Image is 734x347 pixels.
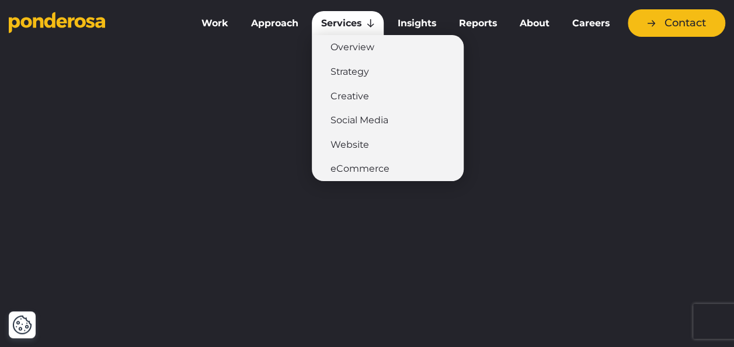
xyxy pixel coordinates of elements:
button: Cookie Settings [12,315,32,335]
a: Contact [628,9,725,37]
img: Revisit consent button [12,315,32,335]
a: eCommerce [312,157,464,181]
a: Careers [563,11,618,36]
a: Go to homepage [9,12,175,35]
a: Services [312,11,384,36]
a: Insights [388,11,445,36]
a: Social Media [312,108,464,133]
a: Work [192,11,237,36]
a: About [510,11,558,36]
a: Strategy [312,60,464,84]
a: Overview [312,35,464,60]
a: Website [312,133,464,157]
a: Approach [242,11,307,36]
a: Creative [312,84,464,109]
a: Reports [450,11,506,36]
